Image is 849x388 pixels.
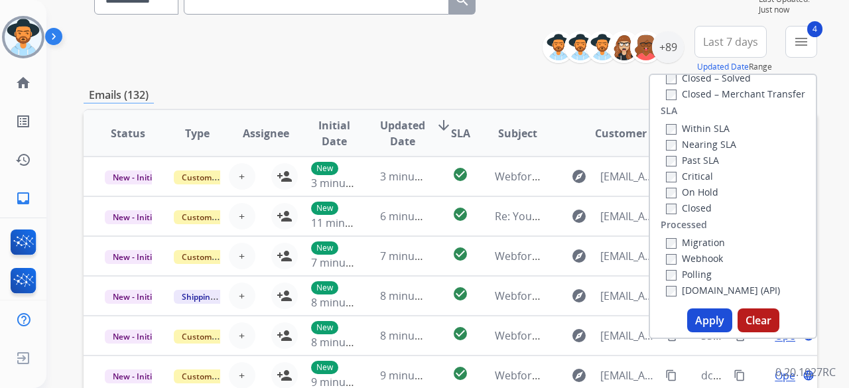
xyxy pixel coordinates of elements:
input: Webhook [666,254,677,265]
span: New - Initial [105,210,166,224]
input: Migration [666,238,677,249]
label: [DOMAIN_NAME] (API) [666,284,780,296]
label: Webhook [666,252,723,265]
span: [EMAIL_ADDRESS][DOMAIN_NAME] [600,328,657,344]
mat-icon: explore [571,367,587,383]
span: New - Initial [105,290,166,304]
span: + [239,328,245,344]
span: 8 minutes ago [380,328,451,343]
mat-icon: explore [571,328,587,344]
span: Status [111,125,145,141]
p: New [311,202,338,215]
label: Closed – Merchant Transfer [666,88,805,100]
span: 8 minutes ago [380,289,451,303]
button: Clear [738,308,779,332]
input: Closed – Solved [666,74,677,84]
span: Subject [498,125,537,141]
span: [EMAIL_ADDRESS][DOMAIN_NAME] [600,248,657,264]
span: New - Initial [105,330,166,344]
span: 8 minutes ago [311,295,382,310]
mat-icon: check_circle [452,166,468,182]
button: + [229,322,255,349]
button: + [229,203,255,229]
span: 8 minutes ago [311,335,382,350]
button: + [229,283,255,309]
span: Customer Support [174,369,260,383]
span: 3 minutes ago [380,169,451,184]
input: On Hold [666,188,677,198]
mat-icon: person_add [277,168,293,184]
span: + [239,288,245,304]
mat-icon: explore [571,168,587,184]
input: Past SLA [666,156,677,166]
label: Migration [666,236,725,249]
p: New [311,241,338,255]
span: Last 7 days [703,39,758,44]
span: 11 minutes ago [311,216,388,230]
p: Emails (132) [84,87,154,103]
span: Re: Your Bed Bath & Beyond virtual card is here [495,209,732,224]
input: Critical [666,172,677,182]
mat-icon: explore [571,288,587,304]
mat-icon: content_copy [665,369,677,381]
mat-icon: list_alt [15,113,31,129]
input: Nearing SLA [666,140,677,151]
p: New [311,281,338,294]
span: + [239,367,245,383]
label: Nearing SLA [666,138,736,151]
mat-icon: check_circle [452,365,468,381]
mat-icon: explore [571,248,587,264]
span: + [239,168,245,184]
mat-icon: check_circle [452,286,468,302]
button: + [229,163,255,190]
span: 7 minutes ago [380,249,451,263]
input: [DOMAIN_NAME] (API) [666,286,677,296]
span: 9 minutes ago [380,368,451,383]
span: Customer Support [174,210,260,224]
label: Polling [666,268,712,281]
span: 7 minutes ago [311,255,382,270]
button: Apply [687,308,732,332]
label: Past SLA [666,154,719,166]
mat-icon: person_add [277,208,293,224]
span: + [239,248,245,264]
span: [EMAIL_ADDRESS][DOMAIN_NAME] [600,168,657,184]
img: avatar [5,19,42,56]
mat-icon: inbox [15,190,31,206]
button: + [229,243,255,269]
span: Webform from [EMAIL_ADDRESS][DOMAIN_NAME] on [DATE] [495,368,795,383]
input: Polling [666,270,677,281]
span: SLA [451,125,470,141]
span: Webform from [EMAIL_ADDRESS][DOMAIN_NAME] on [DATE] [495,328,795,343]
mat-icon: check_circle [452,206,468,222]
span: Customer Support [174,330,260,344]
span: Updated Date [380,117,425,149]
label: Closed [666,202,712,214]
span: [EMAIL_ADDRESS][DOMAIN_NAME] [600,208,657,224]
label: Within SLA [666,122,730,135]
div: +89 [652,31,684,63]
span: Assignee [243,125,289,141]
span: 3 minutes ago [311,176,382,190]
span: Customer Support [174,250,260,264]
mat-icon: person_add [277,328,293,344]
span: Webform from [EMAIL_ADDRESS][DOMAIN_NAME] on [DATE] [495,169,795,184]
span: + [239,208,245,224]
mat-icon: history [15,152,31,168]
p: New [311,162,338,175]
mat-icon: person_add [277,367,293,383]
label: SLA [661,104,677,117]
span: Just now [759,5,817,15]
label: Critical [666,170,713,182]
button: Updated Date [697,62,749,72]
span: Type [185,125,210,141]
span: Webform from [EMAIL_ADDRESS][DOMAIN_NAME] on [DATE] [495,289,795,303]
mat-icon: home [15,75,31,91]
p: New [311,361,338,374]
mat-icon: explore [571,208,587,224]
span: [EMAIL_ADDRESS][DOMAIN_NAME] [600,367,657,383]
mat-icon: check_circle [452,246,468,262]
p: 0.20.1027RC [775,364,836,380]
span: New - Initial [105,369,166,383]
span: Webform from [EMAIL_ADDRESS][DOMAIN_NAME] on [DATE] [495,249,795,263]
